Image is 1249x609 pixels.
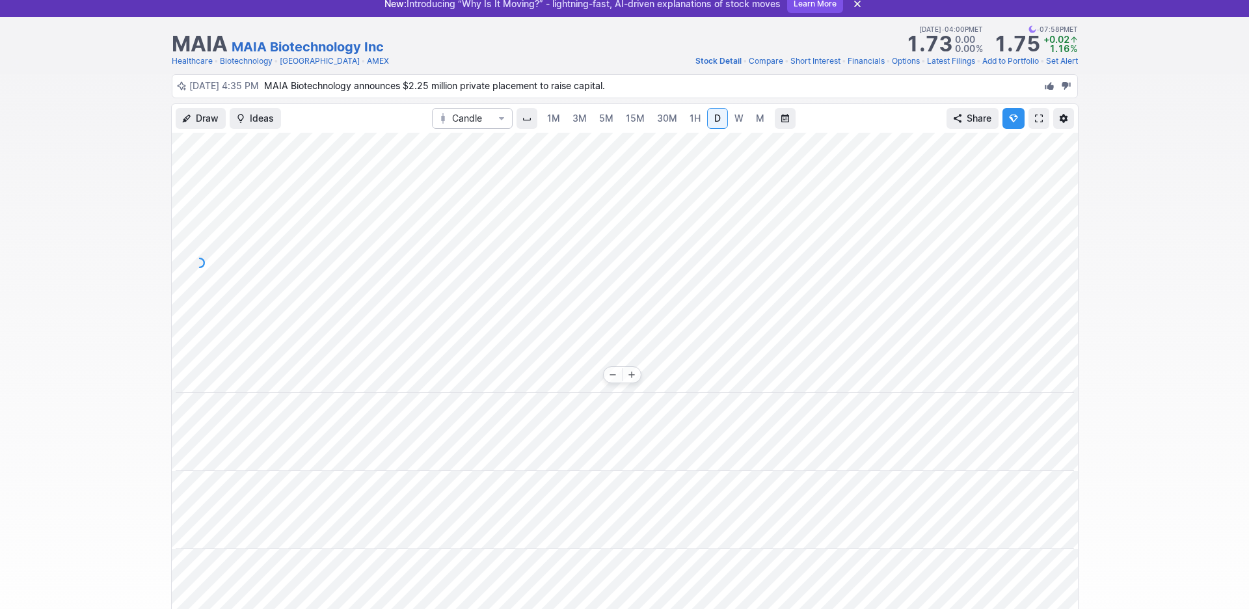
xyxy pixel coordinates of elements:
span: • [941,23,945,35]
span: • [214,55,219,68]
a: Fullscreen [1028,108,1049,129]
button: Range [775,108,796,129]
span: 1H [690,113,701,124]
button: Chart Type [432,108,513,129]
a: W [729,108,749,129]
button: Zoom in [623,367,641,383]
span: • [976,55,981,68]
strong: 1.75 [993,34,1040,55]
a: Short Interest [790,55,840,68]
span: Candle [452,112,492,125]
span: +0.02 [1043,34,1069,45]
span: Draw [196,112,219,125]
a: [GEOGRAPHIC_DATA] [280,55,360,68]
span: D [714,113,721,124]
a: D [707,108,728,129]
h1: MAIA [172,34,228,55]
a: 1H [684,108,706,129]
a: 3M [567,108,593,129]
a: 5M [593,108,619,129]
span: • [743,55,747,68]
a: 30M [651,108,683,129]
span: [DATE] 4:35 PM [189,80,264,91]
span: Latest Filings [927,56,975,66]
a: Compare [749,55,783,68]
span: • [1036,23,1040,35]
span: 5M [599,113,613,124]
button: Draw [176,108,226,129]
a: MAIA Biotechnology Inc [232,38,384,56]
button: Chart Settings [1053,108,1074,129]
span: • [274,55,278,68]
a: Healthcare [172,55,213,68]
span: • [842,55,846,68]
a: 15M [620,108,651,129]
span: • [361,55,366,68]
span: • [785,55,789,68]
a: Set Alert [1046,55,1078,68]
span: [DATE] 04:00PM ET [919,23,983,35]
span: Share [967,112,991,125]
a: Latest Filings [927,55,975,68]
span: MAIA Biotechnology announces $2.25 million private placement to raise capital. [264,80,605,91]
a: Financials [848,55,885,68]
span: % [976,43,983,54]
button: Ideas [230,108,281,129]
button: Interval [517,108,537,129]
a: AMEX [367,55,389,68]
span: 30M [657,113,677,124]
a: Biotechnology [220,55,273,68]
button: Zoom out [604,367,622,383]
strong: 1.73 [906,34,952,55]
span: 0.00 [955,34,975,45]
button: Explore new features [1002,108,1025,129]
span: 1.16 [1049,43,1069,54]
span: 0.00 [955,43,975,54]
a: Add to Portfolio [982,55,1039,68]
span: Ideas [250,112,274,125]
span: • [886,55,891,68]
span: • [1040,55,1045,68]
span: Stock Detail [695,56,742,66]
a: Options [892,55,920,68]
span: • [921,55,926,68]
a: M [750,108,771,129]
span: 1M [547,113,560,124]
button: Share [947,108,999,129]
a: 1M [541,108,566,129]
span: W [734,113,744,124]
span: 15M [626,113,645,124]
span: 07:58PM ET [1028,23,1078,35]
span: 3M [572,113,587,124]
span: M [756,113,764,124]
a: Stock Detail [695,55,742,68]
span: % [1070,43,1077,54]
